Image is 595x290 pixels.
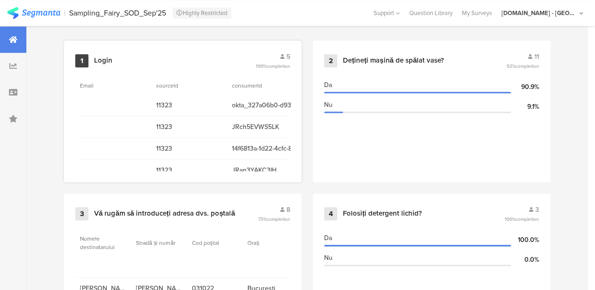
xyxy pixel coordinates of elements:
[507,63,539,70] span: 92%
[80,81,122,90] section: Email
[80,234,122,251] section: Numele destinatarului
[511,82,539,92] div: 90.9%
[286,205,290,215] span: 8
[232,100,299,110] span: okta_327a06b0-d938-48b7-8529-411ab2f6854f
[69,8,166,17] div: Sampling_Fairy_SOD_Sep'25
[324,54,337,67] div: 2
[232,165,299,175] span: JRan3YAKC3IH
[324,253,333,263] span: Nu
[156,81,198,90] section: sourceId
[505,216,539,223] span: 100%
[232,122,299,132] span: JRch5EVWS5LK
[457,8,497,17] a: My Surveys
[156,165,223,175] span: 11323
[232,144,299,153] span: 14f6813a-1d22-4cfc-812d-8e2b1b9a447b
[75,207,88,220] div: 3
[7,7,60,19] img: segmanta logo
[511,235,539,245] div: 100.0%
[405,8,457,17] a: Question Library
[324,207,337,220] div: 4
[516,63,539,70] span: completion
[516,216,539,223] span: completion
[501,8,577,17] div: [DOMAIN_NAME] - [GEOGRAPHIC_DATA]
[286,52,290,62] span: 5
[324,233,332,243] span: Da
[64,8,65,18] div: |
[173,8,231,19] div: Highly Restricted
[324,80,332,90] span: Da
[534,52,539,62] span: 11
[343,56,444,65] div: Dețineți mașină de spălat vase?
[511,255,539,265] div: 0.0%
[256,63,290,70] span: 100%
[75,54,88,67] div: 1
[136,239,178,247] section: Stradă și număr
[247,239,290,247] section: Oraș
[191,239,234,247] section: Cod poștal
[94,56,112,65] div: Login
[267,63,290,70] span: completion
[267,216,290,223] span: completion
[94,209,235,218] div: Vă rugăm să introduceți adresa dvs. poștală
[156,100,223,110] span: 11323
[511,102,539,112] div: 9.1%
[156,122,223,132] span: 11323
[373,6,400,20] div: Support
[232,81,274,90] section: consumerId
[343,209,422,218] div: Folosiți detergent lichid?
[324,100,333,110] span: Nu
[156,144,223,153] span: 11323
[258,216,290,223] span: 73%
[535,205,539,215] span: 3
